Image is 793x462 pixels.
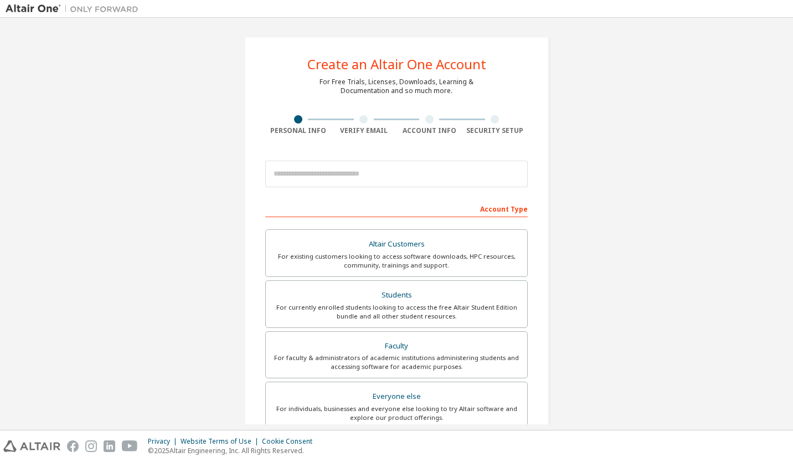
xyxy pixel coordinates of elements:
[85,440,97,452] img: instagram.svg
[265,126,331,135] div: Personal Info
[148,446,319,455] p: © 2025 Altair Engineering, Inc. All Rights Reserved.
[262,437,319,446] div: Cookie Consent
[331,126,397,135] div: Verify Email
[272,303,521,321] div: For currently enrolled students looking to access the free Altair Student Edition bundle and all ...
[272,338,521,354] div: Faculty
[320,78,473,95] div: For Free Trials, Licenses, Downloads, Learning & Documentation and so much more.
[181,437,262,446] div: Website Terms of Use
[272,353,521,371] div: For faculty & administrators of academic institutions administering students and accessing softwa...
[272,404,521,422] div: For individuals, businesses and everyone else looking to try Altair software and explore our prod...
[104,440,115,452] img: linkedin.svg
[3,440,60,452] img: altair_logo.svg
[396,126,462,135] div: Account Info
[272,252,521,270] div: For existing customers looking to access software downloads, HPC resources, community, trainings ...
[67,440,79,452] img: facebook.svg
[6,3,144,14] img: Altair One
[462,126,528,135] div: Security Setup
[272,389,521,404] div: Everyone else
[307,58,486,71] div: Create an Altair One Account
[148,437,181,446] div: Privacy
[265,199,528,217] div: Account Type
[272,288,521,303] div: Students
[122,440,138,452] img: youtube.svg
[272,237,521,252] div: Altair Customers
